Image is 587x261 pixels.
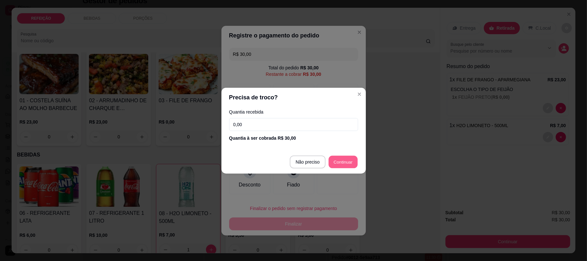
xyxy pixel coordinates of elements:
[229,135,358,141] div: Quantia à ser cobrada R$ 30,00
[290,156,326,168] button: Não preciso
[229,110,358,114] label: Quantia recebida
[221,88,366,107] header: Precisa de troco?
[354,89,365,99] button: Close
[328,156,357,168] button: Continuar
